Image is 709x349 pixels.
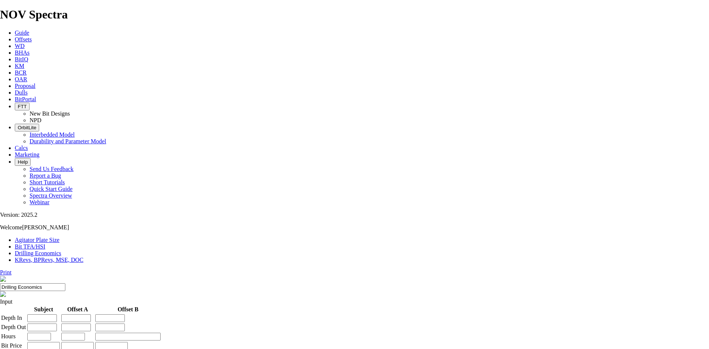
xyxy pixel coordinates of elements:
span: FTT [18,104,27,109]
span: Help [18,159,28,165]
th: Subject [27,306,60,313]
a: Dulls [15,89,28,96]
button: Help [15,158,31,166]
a: KRevs, BPRevs, MSE, DOC [15,257,83,263]
a: BitPortal [15,96,36,102]
th: Offset A [61,306,94,313]
a: NPD [30,117,41,123]
td: Depth In [1,314,26,322]
button: OrbitLite [15,124,39,131]
a: KM [15,63,24,69]
a: OAR [15,76,27,82]
a: Calcs [15,145,28,151]
a: Bit TFA/HSI [15,243,45,250]
a: Webinar [30,199,49,205]
span: OrbitLite [18,125,36,130]
a: BHAs [15,49,30,56]
a: Send Us Feedback [30,166,73,172]
a: Proposal [15,83,35,89]
a: Spectra Overview [30,192,72,199]
a: BitIQ [15,56,28,62]
span: [PERSON_NAME] [22,224,69,230]
a: Quick Start Guide [30,186,72,192]
td: Hours [1,332,26,341]
a: Offsets [15,36,32,42]
a: Drilling Economics [15,250,61,256]
button: FTT [15,103,30,110]
a: Guide [15,30,29,36]
a: WD [15,43,25,49]
a: Agitator Plate Size [15,237,59,243]
td: Depth Out [1,323,26,332]
a: Short Tutorials [30,179,65,185]
th: Offset B [95,306,161,313]
a: Marketing [15,151,40,158]
a: New Bit Designs [30,110,70,117]
a: Durability and Parameter Model [30,138,106,144]
a: BCR [15,69,27,76]
a: Report a Bug [30,172,61,179]
a: Interbedded Model [30,131,75,138]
